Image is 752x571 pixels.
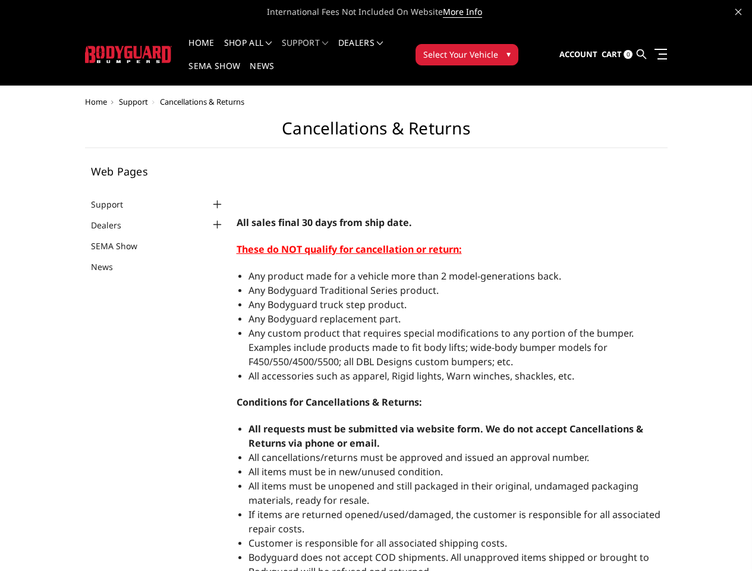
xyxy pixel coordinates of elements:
[248,327,634,368] span: Any custom product that requires special modifications to any portion of the bumper. Examples inc...
[224,39,272,62] a: shop all
[423,48,498,61] span: Select Your Vehicle
[91,261,128,273] a: News
[248,284,439,297] span: Any Bodyguard Traditional Series product.
[559,39,597,71] a: Account
[248,312,401,325] span: Any Bodyguard replacement part.
[602,39,633,71] a: Cart 0
[559,49,597,59] span: Account
[248,465,443,478] span: All items must be in new/unused condition.
[119,96,148,107] a: Support
[248,422,643,450] strong: All requests must be submitted via website form. We do not accept Cancellations & Returns via pho...
[248,479,638,507] span: All items must be unopened and still packaged in their original, undamaged packaging materials, r...
[91,198,138,211] a: Support
[338,39,383,62] a: Dealers
[85,96,107,107] a: Home
[237,216,412,229] span: All sales final 30 days from ship date.
[91,219,136,231] a: Dealers
[248,451,589,464] span: All cancellations/returns must be approved and issued an approval number.
[237,243,462,256] span: These do NOT qualify for cancellation or return:
[237,396,422,409] strong: Conditions for Cancellations & Returns:
[602,49,622,59] span: Cart
[248,298,407,311] span: Any Bodyguard truck step product.
[91,166,225,177] h5: Web Pages
[282,39,329,62] a: Support
[443,6,482,18] a: More Info
[248,537,507,550] span: Customer is responsible for all associated shipping costs.
[85,46,172,63] img: BODYGUARD BUMPERS
[248,508,660,535] span: If items are returned opened/used/damaged, the customer is responsible for all associated repair ...
[248,369,574,382] span: All accessories such as apparel, Rigid lights, Warn winches, shackles, etc.
[85,118,668,148] h1: Cancellations & Returns
[506,48,511,60] span: ▾
[91,240,152,252] a: SEMA Show
[250,62,274,85] a: News
[624,50,633,59] span: 0
[248,269,561,283] span: Any product made for a vehicle more than 2 model-generations back.
[188,39,214,62] a: Home
[160,96,244,107] span: Cancellations & Returns
[416,44,518,65] button: Select Your Vehicle
[693,514,752,571] iframe: Chat Widget
[188,62,240,85] a: SEMA Show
